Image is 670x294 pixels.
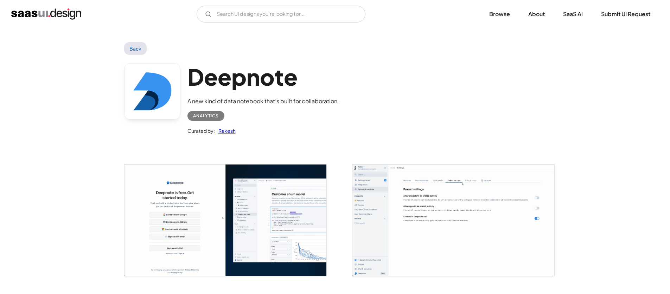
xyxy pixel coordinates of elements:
[352,164,554,276] img: 641e8f92712abeecc5f343b3_deepnote%20-%20Project%20Settings.png
[520,6,553,22] a: About
[124,42,147,55] a: Back
[481,6,518,22] a: Browse
[125,164,326,276] a: open lightbox
[215,126,236,135] a: Rakesh
[593,6,659,22] a: Submit UI Request
[197,6,365,22] input: Search UI designs you're looking for...
[187,126,215,135] div: Curated by:
[125,164,326,276] img: 641e8f92daa97cd75e7a966a_deepnote%20-%20get%20started.png
[197,6,365,22] form: Email Form
[352,164,554,276] a: open lightbox
[187,63,339,90] h1: Deepnote
[555,6,591,22] a: SaaS Ai
[11,8,81,20] a: home
[193,112,219,120] div: Analytics
[187,97,339,105] div: A new kind of data notebook that’s built for collaboration.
